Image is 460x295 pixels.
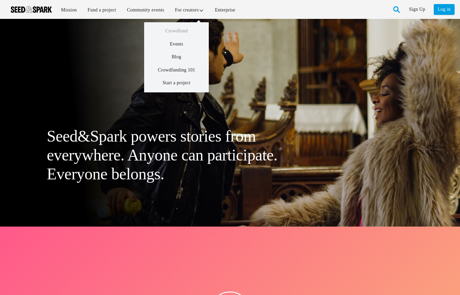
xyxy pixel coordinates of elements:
[434,4,455,15] a: Log in
[122,3,169,17] a: Community events
[165,37,188,51] a: Events
[153,63,200,77] a: Crowdfunding 101
[11,6,52,13] img: Seed amp; Spark
[210,3,240,17] a: Enterprise
[409,4,425,15] a: Sign Up
[158,76,195,90] a: Start a project
[47,127,303,183] h1: Seed&Spark powers stories from everywhere. Anyone can participate. Everyone belongs.
[161,24,192,38] a: Crowdfund
[167,50,186,64] a: Blog
[170,3,209,17] a: For creators
[56,3,81,17] a: Mission
[83,3,121,17] a: Fund a project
